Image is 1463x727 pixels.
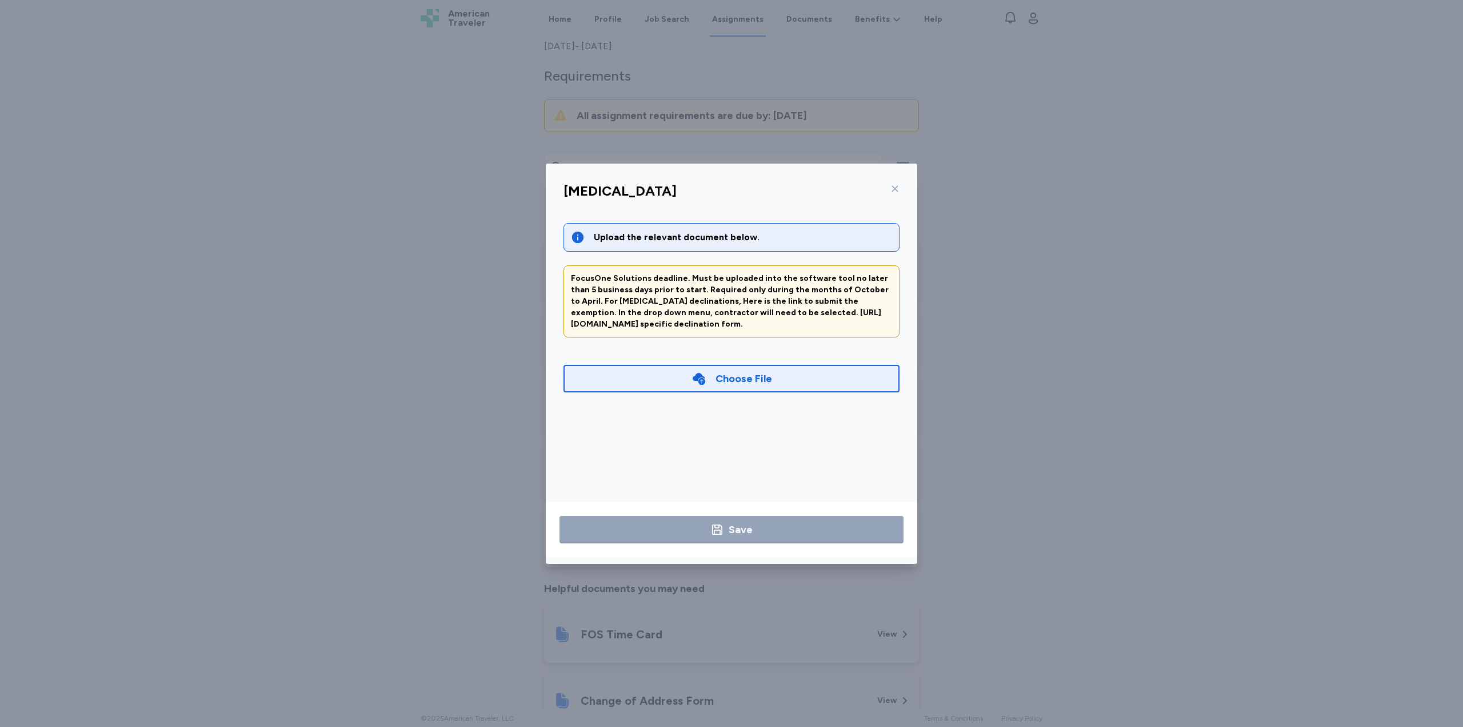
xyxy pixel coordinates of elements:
[729,522,753,538] div: Save
[715,371,772,387] div: Choose File
[563,182,677,200] div: [MEDICAL_DATA]
[559,516,904,543] button: Save
[594,231,892,244] div: Upload the relevant document below.
[571,273,892,330] div: FocusOne Solutions deadline. Must be uploaded into the software tool no later than 5 business day...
